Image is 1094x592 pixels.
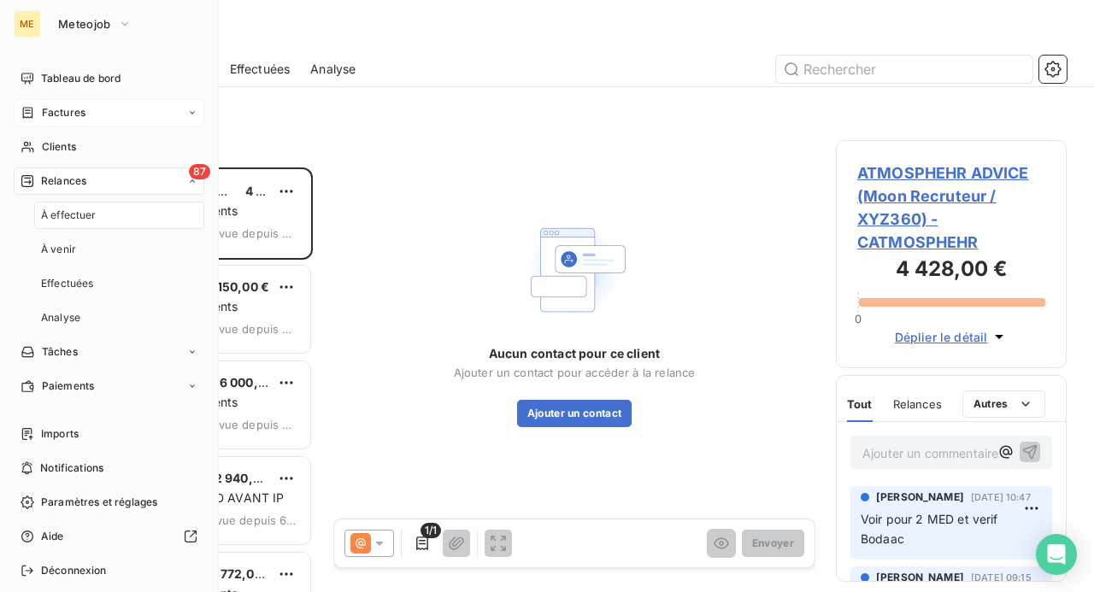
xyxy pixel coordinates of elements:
span: À effectuer [41,208,97,223]
span: prévue depuis 6 jours [200,322,297,336]
span: 6 000,00 € [220,375,285,390]
a: Aide [14,523,204,550]
img: Empty state [520,215,629,325]
span: À venir [41,242,76,257]
span: Meteojob [58,17,111,31]
div: Open Intercom Messenger [1036,534,1077,575]
span: Aucun contact pour ce client [489,345,660,362]
button: Déplier le détail [890,327,1014,347]
span: 4 428,00 € [245,184,311,198]
span: [DATE] 10:47 [971,492,1031,502]
span: Imports [41,426,79,442]
button: Ajouter un contact [517,400,632,427]
span: Voir pour 2 MED et verif Bodaac [861,512,1002,546]
span: [PERSON_NAME] [876,570,964,585]
span: 3 150,00 € [207,279,270,294]
button: Envoyer [742,530,804,557]
span: Paramètres et réglages [41,495,157,510]
span: Effectuées [41,276,94,291]
button: Autres [962,390,1045,418]
span: prévue depuis 6 jours [200,226,297,240]
span: 2 940,00 € [215,471,280,485]
span: prévue depuis 6 jours [200,418,297,431]
span: Tout [847,397,873,411]
span: [DATE] 09:15 [971,572,1032,583]
span: Notifications [40,460,103,476]
span: Relances [893,397,942,411]
span: Tâches [42,344,78,360]
span: Effectuées [230,61,291,78]
input: Rechercher [776,56,1032,83]
span: [PERSON_NAME] [876,489,964,505]
h3: 4 428,00 € [857,254,1045,288]
span: Tableau de bord [41,71,121,86]
span: Ajouter un contact pour accéder à la relance [454,366,696,379]
span: 0 [855,312,862,325]
span: ATMOSPHEHR ADVICE (Moon Recruteur / XYZ360) - CATMOSPHEHR [857,161,1045,254]
div: ME [14,10,41,38]
span: Clients [42,139,76,155]
span: Déplier le détail [895,328,988,346]
span: Analyse [41,310,80,325]
span: prévue depuis 6 jours [197,513,297,527]
span: Factures [42,105,85,120]
span: Analyse [310,61,356,78]
span: 1/1 [421,523,441,538]
span: 87 [189,164,210,179]
span: 42 772,00 € [202,566,273,581]
span: Aide [41,529,64,544]
span: Paiements [42,378,94,394]
span: Déconnexion [41,563,107,578]
span: Relances [41,173,86,189]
